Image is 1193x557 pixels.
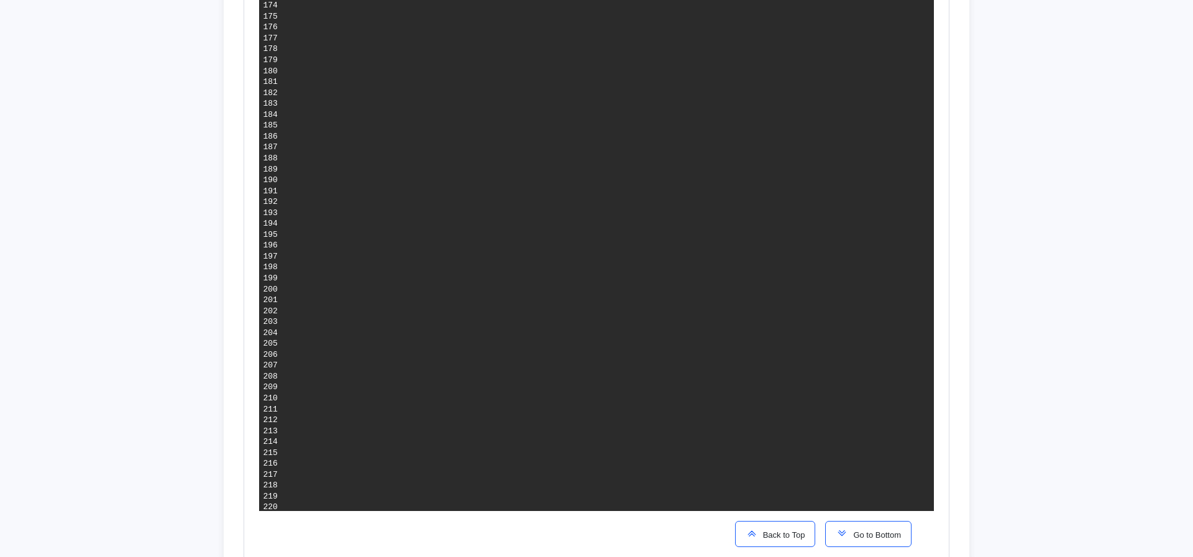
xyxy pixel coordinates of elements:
[263,98,278,109] div: 183
[263,153,278,164] div: 188
[263,240,278,251] div: 196
[263,415,278,426] div: 212
[263,393,278,404] div: 210
[263,142,278,153] div: 187
[263,208,278,219] div: 193
[263,11,278,22] div: 175
[263,328,278,339] div: 204
[735,521,816,547] button: Back to Top
[758,530,805,540] span: Back to Top
[825,521,912,547] button: Go to Bottom
[263,491,278,502] div: 219
[263,426,278,437] div: 213
[263,316,278,328] div: 203
[263,284,278,295] div: 200
[263,251,278,262] div: 197
[263,44,278,55] div: 178
[263,33,278,44] div: 177
[263,448,278,459] div: 215
[263,382,278,393] div: 209
[263,229,278,241] div: 195
[263,295,278,306] div: 201
[263,120,278,131] div: 185
[263,436,278,448] div: 214
[263,175,278,186] div: 190
[263,469,278,481] div: 217
[263,502,278,513] div: 220
[263,131,278,142] div: 186
[263,480,278,491] div: 218
[263,196,278,208] div: 192
[263,109,278,121] div: 184
[836,527,848,540] img: scroll-to-icon.svg
[263,164,278,175] div: 189
[263,88,278,99] div: 182
[263,404,278,415] div: 211
[263,371,278,382] div: 208
[263,273,278,284] div: 199
[263,186,278,197] div: 191
[263,218,278,229] div: 194
[746,527,758,540] img: scroll-to-icon.svg
[263,349,278,361] div: 206
[263,76,278,88] div: 181
[263,66,278,77] div: 180
[848,530,901,540] span: Go to Bottom
[263,262,278,273] div: 198
[263,306,278,317] div: 202
[263,338,278,349] div: 205
[263,22,278,33] div: 176
[263,458,278,469] div: 216
[263,360,278,371] div: 207
[263,55,278,66] div: 179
